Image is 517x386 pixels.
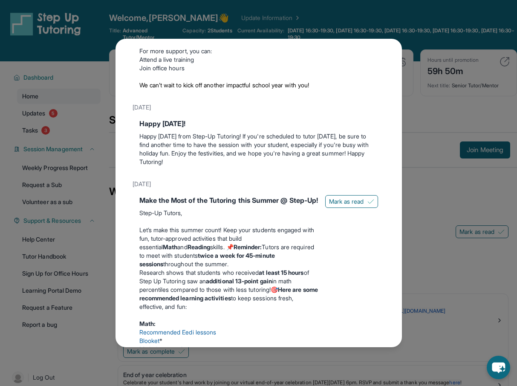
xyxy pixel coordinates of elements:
p: Happy [DATE] from Step-Up Tutoring! If you're scheduled to tutor [DATE], be sure to find another ... [139,132,378,166]
a: Attend a live training [139,56,194,63]
strong: Math [163,243,177,251]
div: Make the Most of the Tutoring this Summer @ Step-Up! [139,195,318,205]
button: Mark as read [325,195,378,208]
strong: Math: [139,320,156,327]
strong: Reading [188,243,211,251]
div: Happy [DATE]! [139,118,378,129]
button: chat-button [487,356,510,379]
strong: at least 15 hours [259,269,303,276]
strong: additional 13-point gain [206,277,272,285]
span: We can’t wait to kick off another impactful school year with you! [139,81,309,89]
p: Let’s make this summer count! Keep your students engaged with fun, tutor-approved activities that... [139,226,318,268]
a: Mathplayground [139,346,183,353]
strong: Reminder: [234,243,262,251]
div: [DATE] [133,100,385,115]
a: Join office hours [139,64,185,72]
a: Recommended Eedi lessons [139,328,217,336]
p: For more support, you can: [139,47,318,55]
p: Step-Up Tutors, [139,209,318,217]
img: Mark as read [367,198,374,205]
a: Blooket [139,337,160,344]
strong: twice a week for 45-minute sessions [139,252,275,268]
span: Mark as read [329,197,364,206]
div: [DATE] [133,176,385,192]
p: Research shows that students who received of Step Up Tutoring saw an in math percentiles compared... [139,268,318,311]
